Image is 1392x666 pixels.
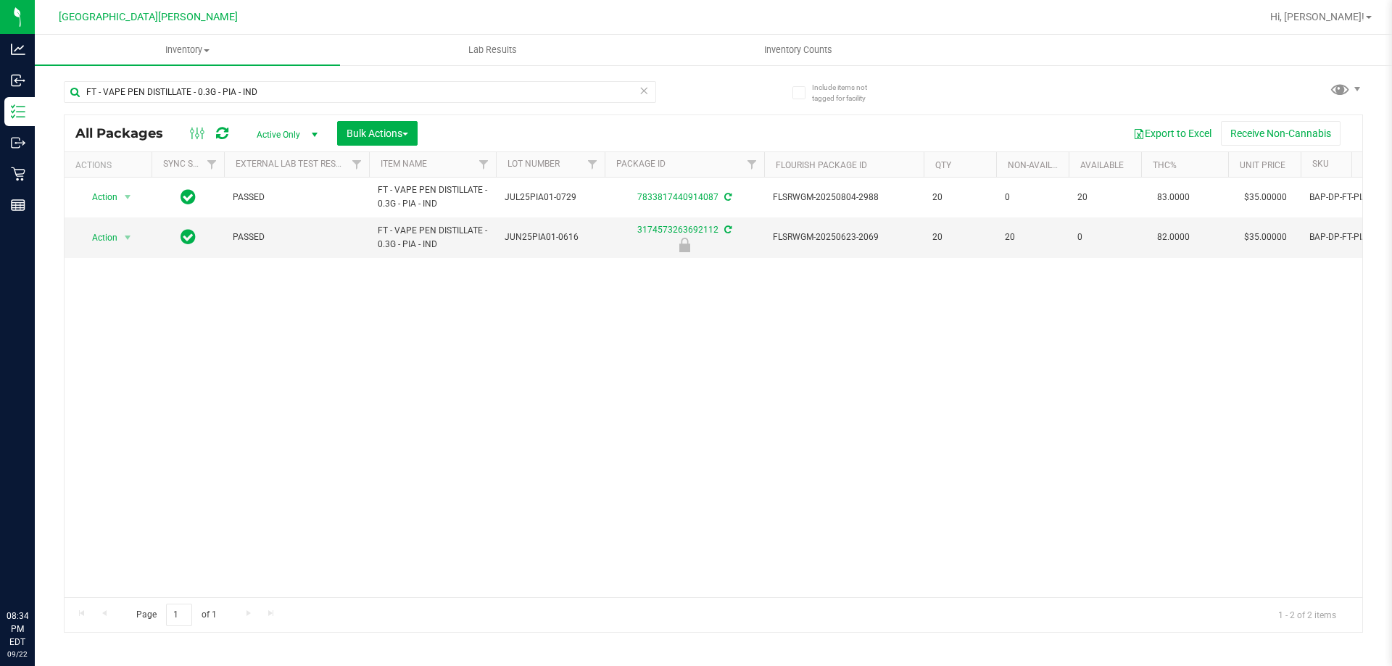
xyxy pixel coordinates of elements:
span: $35.00000 [1237,187,1294,208]
p: 08:34 PM EDT [7,609,28,649]
span: JUN25PIA01-0616 [505,230,596,244]
span: In Sync [181,187,196,207]
span: Inventory [35,43,340,57]
a: Unit Price [1240,160,1285,170]
input: 1 [166,604,192,626]
a: Inventory [35,35,340,65]
inline-svg: Retail [11,167,25,181]
span: select [119,228,137,248]
span: Hi, [PERSON_NAME]! [1270,11,1364,22]
span: 82.0000 [1150,227,1197,248]
span: 1 - 2 of 2 items [1267,604,1348,625]
span: 20 [1077,191,1132,204]
a: Flourish Package ID [776,160,867,170]
span: Bulk Actions [347,128,408,139]
span: [GEOGRAPHIC_DATA][PERSON_NAME] [59,11,238,23]
a: Lot Number [507,159,560,169]
span: 83.0000 [1150,187,1197,208]
a: Filter [345,152,369,177]
button: Bulk Actions [337,121,418,146]
inline-svg: Reports [11,198,25,212]
a: Non-Available [1008,160,1072,170]
span: 0 [1077,230,1132,244]
p: 09/22 [7,649,28,659]
a: THC% [1153,160,1177,170]
span: $35.00000 [1237,227,1294,248]
span: Sync from Compliance System [722,192,732,202]
button: Export to Excel [1124,121,1221,146]
a: 3174573263692112 [637,225,718,235]
iframe: Resource center [14,550,58,594]
span: select [119,187,137,207]
a: Sync Status [163,159,219,169]
inline-svg: Inventory [11,104,25,119]
a: Lab Results [340,35,645,65]
span: PASSED [233,230,360,244]
button: Receive Non-Cannabis [1221,121,1341,146]
a: Inventory Counts [645,35,950,65]
div: Actions [75,160,146,170]
div: Newly Received [602,238,766,252]
span: Clear [639,81,649,100]
span: Page of 1 [124,604,228,626]
span: JUL25PIA01-0729 [505,191,596,204]
a: SKU [1312,159,1329,169]
a: Filter [581,152,605,177]
input: Search Package ID, Item Name, SKU, Lot or Part Number... [64,81,656,103]
span: FT - VAPE PEN DISTILLATE - 0.3G - PIA - IND [378,183,487,211]
a: Qty [935,160,951,170]
span: In Sync [181,227,196,247]
span: 0 [1005,191,1060,204]
span: Action [79,228,118,248]
a: Filter [200,152,224,177]
a: Available [1080,160,1124,170]
a: External Lab Test Result [236,159,349,169]
a: 7833817440914087 [637,192,718,202]
span: Inventory Counts [745,43,852,57]
span: FLSRWGM-20250804-2988 [773,191,915,204]
span: 20 [932,191,987,204]
span: FT - VAPE PEN DISTILLATE - 0.3G - PIA - IND [378,224,487,251]
span: 20 [932,230,987,244]
span: Action [79,187,118,207]
a: Package ID [616,159,666,169]
inline-svg: Outbound [11,136,25,150]
a: Filter [740,152,764,177]
span: PASSED [233,191,360,204]
span: FLSRWGM-20250623-2069 [773,230,915,244]
span: All Packages [75,125,178,141]
span: Sync from Compliance System [722,225,732,235]
span: 20 [1005,230,1060,244]
inline-svg: Inbound [11,73,25,88]
inline-svg: Analytics [11,42,25,57]
a: Filter [472,152,496,177]
span: Lab Results [449,43,536,57]
a: Item Name [381,159,427,169]
span: Include items not tagged for facility [812,82,884,104]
